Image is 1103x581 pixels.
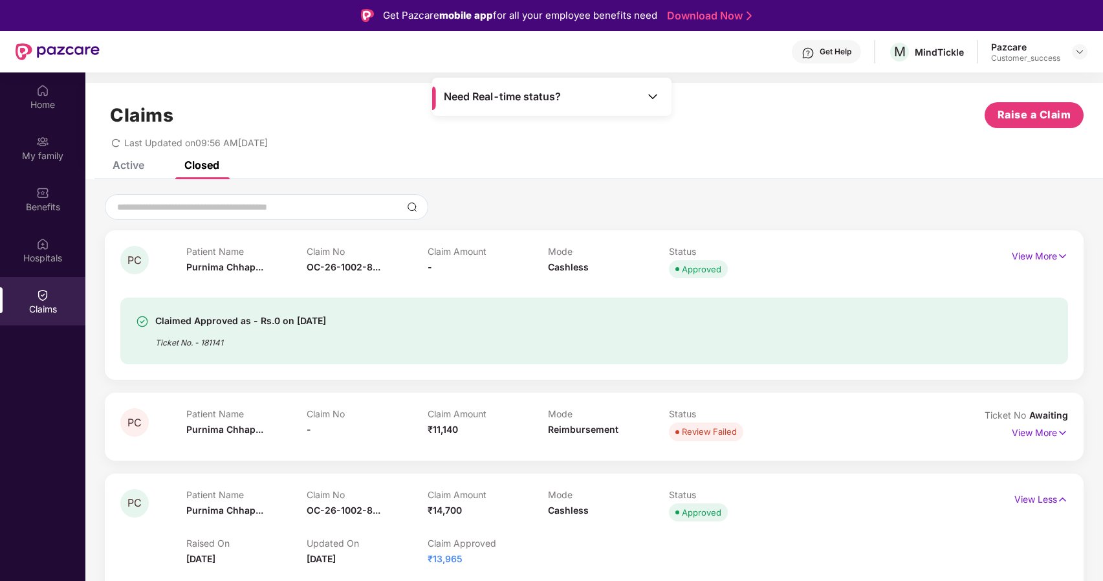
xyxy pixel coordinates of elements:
div: Ticket No. - 181141 [155,329,326,349]
p: Claim Amount [428,408,549,419]
div: Review Failed [682,425,737,438]
span: PC [127,255,142,266]
p: Patient Name [186,246,307,257]
span: Purnima Chhap... [186,261,263,272]
span: [DATE] [186,553,215,564]
div: Customer_success [991,53,1060,63]
img: Stroke [747,9,752,23]
p: Status [669,489,790,500]
a: Download Now [667,9,748,23]
div: Approved [682,506,721,519]
img: svg+xml;base64,PHN2ZyB4bWxucz0iaHR0cDovL3d3dy53My5vcmcvMjAwMC9zdmciIHdpZHRoPSIxNyIgaGVpZ2h0PSIxNy... [1057,249,1068,263]
img: svg+xml;base64,PHN2ZyBpZD0iU3VjY2Vzcy0zMngzMiIgeG1sbnM9Imh0dHA6Ly93d3cudzMub3JnLzIwMDAvc3ZnIiB3aW... [136,315,149,328]
strong: mobile app [439,9,493,21]
div: Get Pazcare for all your employee benefits need [383,8,657,23]
span: Last Updated on 09:56 AM[DATE] [124,137,268,148]
img: svg+xml;base64,PHN2ZyBpZD0iSGVscC0zMngzMiIgeG1sbnM9Imh0dHA6Ly93d3cudzMub3JnLzIwMDAvc3ZnIiB3aWR0aD... [802,47,814,60]
span: - [307,424,311,435]
span: Need Real-time status? [444,90,561,104]
p: Status [669,408,790,419]
p: Claim No [307,408,428,419]
div: Pazcare [991,41,1060,53]
div: MindTickle [915,46,964,58]
img: svg+xml;base64,PHN2ZyBpZD0iRHJvcGRvd24tMzJ4MzIiIHhtbG5zPSJodHRwOi8vd3d3LnczLm9yZy8yMDAwL3N2ZyIgd2... [1075,47,1085,57]
span: [DATE] [307,553,336,564]
span: Ticket No [985,410,1029,421]
img: svg+xml;base64,PHN2ZyBpZD0iSG9zcGl0YWxzIiB4bWxucz0iaHR0cDovL3d3dy53My5vcmcvMjAwMC9zdmciIHdpZHRoPS... [36,237,49,250]
span: - [428,261,432,272]
p: Patient Name [186,489,307,500]
p: View More [1012,422,1068,440]
p: Claim No [307,246,428,257]
p: Claim Approved [428,538,549,549]
p: Claim Amount [428,489,549,500]
span: ₹14,700 [428,505,462,516]
img: svg+xml;base64,PHN2ZyBpZD0iQ2xhaW0iIHhtbG5zPSJodHRwOi8vd3d3LnczLm9yZy8yMDAwL3N2ZyIgd2lkdGg9IjIwIi... [36,289,49,301]
p: Updated On [307,538,428,549]
p: View More [1012,246,1068,263]
span: OC-26-1002-8... [307,261,380,272]
span: Cashless [548,261,589,272]
img: Toggle Icon [646,90,659,103]
p: Claim No [307,489,428,500]
p: Mode [548,489,669,500]
span: redo [111,137,120,148]
div: Get Help [820,47,851,57]
img: Logo [361,9,374,22]
span: Purnima Chhap... [186,505,263,516]
span: PC [127,498,142,509]
span: Reimbursement [548,424,618,435]
span: Cashless [548,505,589,516]
span: Awaiting [1029,410,1068,421]
span: PC [127,417,142,428]
img: svg+xml;base64,PHN2ZyBpZD0iU2VhcmNoLTMyeDMyIiB4bWxucz0iaHR0cDovL3d3dy53My5vcmcvMjAwMC9zdmciIHdpZH... [407,202,417,212]
p: Mode [548,246,669,257]
img: svg+xml;base64,PHN2ZyBpZD0iQmVuZWZpdHMiIHhtbG5zPSJodHRwOi8vd3d3LnczLm9yZy8yMDAwL3N2ZyIgd2lkdGg9Ij... [36,186,49,199]
h1: Claims [110,104,173,126]
img: New Pazcare Logo [16,43,100,60]
div: Active [113,159,144,171]
p: View Less [1014,489,1068,507]
p: Status [669,246,790,257]
div: Closed [184,159,219,171]
img: svg+xml;base64,PHN2ZyB3aWR0aD0iMjAiIGhlaWdodD0iMjAiIHZpZXdCb3g9IjAgMCAyMCAyMCIgZmlsbD0ibm9uZSIgeG... [36,135,49,148]
span: ₹13,965 [428,553,463,564]
span: Purnima Chhap... [186,424,263,435]
div: Approved [682,263,721,276]
span: Raise a Claim [998,107,1071,123]
div: Claimed Approved as - Rs.0 on [DATE] [155,313,326,329]
p: Mode [548,408,669,419]
img: svg+xml;base64,PHN2ZyB4bWxucz0iaHR0cDovL3d3dy53My5vcmcvMjAwMC9zdmciIHdpZHRoPSIxNyIgaGVpZ2h0PSIxNy... [1057,426,1068,440]
span: OC-26-1002-8... [307,505,380,516]
span: M [894,44,906,60]
p: Claim Amount [428,246,549,257]
p: Patient Name [186,408,307,419]
button: Raise a Claim [985,102,1084,128]
img: svg+xml;base64,PHN2ZyBpZD0iSG9tZSIgeG1sbnM9Imh0dHA6Ly93d3cudzMub3JnLzIwMDAvc3ZnIiB3aWR0aD0iMjAiIG... [36,84,49,97]
p: Raised On [186,538,307,549]
img: svg+xml;base64,PHN2ZyB4bWxucz0iaHR0cDovL3d3dy53My5vcmcvMjAwMC9zdmciIHdpZHRoPSIxNyIgaGVpZ2h0PSIxNy... [1057,492,1068,507]
span: ₹11,140 [428,424,458,435]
